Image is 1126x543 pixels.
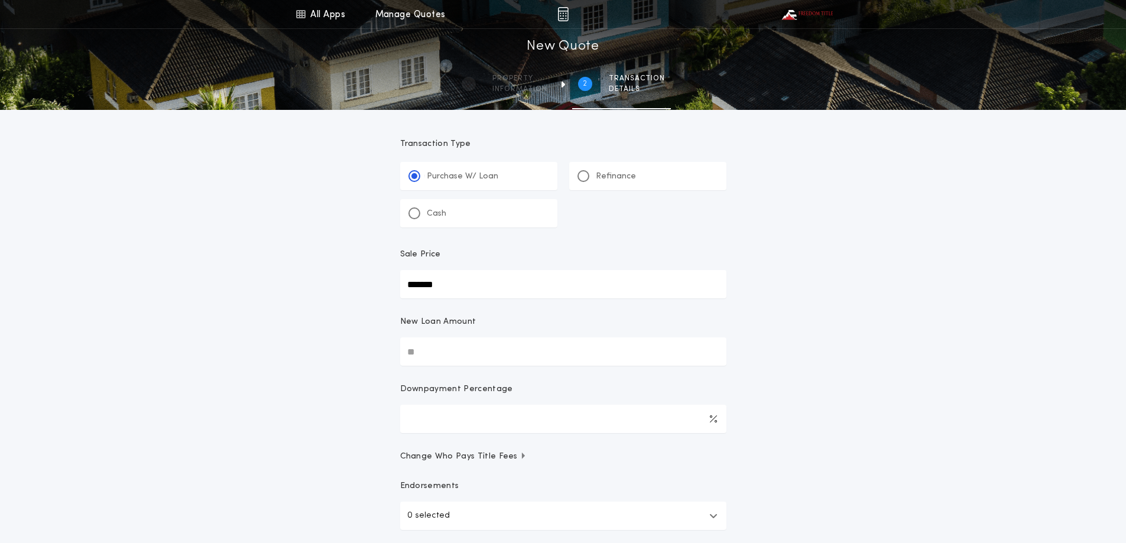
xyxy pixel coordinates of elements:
button: 0 selected [400,502,726,530]
input: New Loan Amount [400,337,726,366]
h2: 2 [583,79,587,89]
button: Change Who Pays Title Fees [400,451,726,463]
p: Purchase W/ Loan [427,171,498,183]
input: Sale Price [400,270,726,298]
p: Sale Price [400,249,441,261]
span: details [609,84,665,94]
span: information [492,84,547,94]
img: vs-icon [780,8,833,20]
p: 0 selected [407,509,450,523]
p: Transaction Type [400,138,726,150]
p: Downpayment Percentage [400,383,513,395]
p: Endorsements [400,480,726,492]
input: Downpayment Percentage [400,405,726,433]
h1: New Quote [527,37,599,56]
p: Refinance [596,171,636,183]
p: Cash [427,208,446,220]
img: img [557,7,569,21]
span: Property [492,74,547,83]
span: Change Who Pays Title Fees [400,451,527,463]
span: Transaction [609,74,665,83]
p: New Loan Amount [400,316,476,328]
